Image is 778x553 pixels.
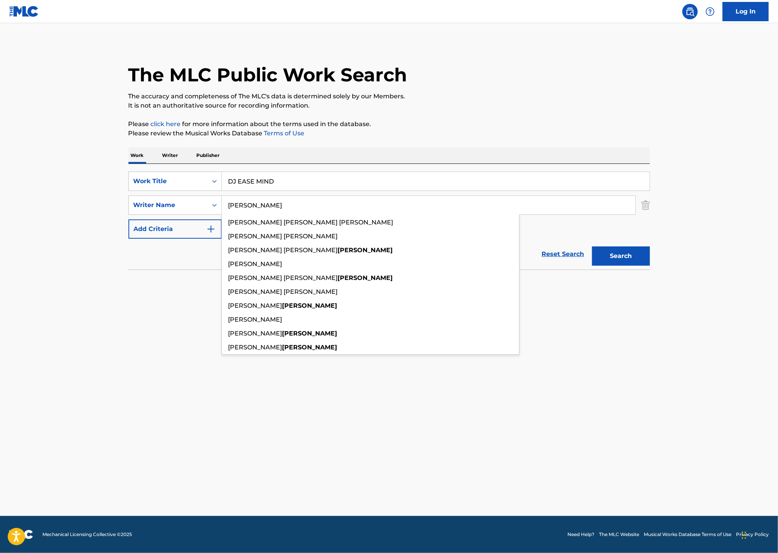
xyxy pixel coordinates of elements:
[739,516,778,553] div: Chatwidget
[282,344,338,351] strong: [PERSON_NAME]
[338,274,393,282] strong: [PERSON_NAME]
[705,7,715,16] img: help
[9,530,33,539] img: logo
[228,219,393,226] span: [PERSON_NAME] [PERSON_NAME] [PERSON_NAME]
[42,531,132,538] span: Mechanical Licensing Collective © 2025
[282,302,338,309] strong: [PERSON_NAME]
[282,330,338,337] strong: [PERSON_NAME]
[133,201,203,210] div: Writer Name
[9,6,39,17] img: MLC Logo
[194,147,222,164] p: Publisher
[128,101,650,110] p: It is not an authoritative source for recording information.
[736,531,769,538] a: Privacy Policy
[151,120,181,128] a: click here
[228,246,338,254] span: [PERSON_NAME] [PERSON_NAME]
[742,524,746,547] div: Slepen
[722,2,769,21] a: Log In
[128,120,650,129] p: Please for more information about the terms used in the database.
[228,330,282,337] span: [PERSON_NAME]
[128,129,650,138] p: Please review the Musical Works Database
[682,4,698,19] a: Public Search
[228,316,282,323] span: [PERSON_NAME]
[338,246,393,254] strong: [PERSON_NAME]
[133,177,203,186] div: Work Title
[641,196,650,215] img: Delete Criterion
[128,172,650,270] form: Search Form
[206,224,216,234] img: 9d2ae6d4665cec9f34b9.svg
[263,130,305,137] a: Terms of Use
[739,516,778,553] iframe: Chat Widget
[128,63,407,86] h1: The MLC Public Work Search
[599,531,639,538] a: The MLC Website
[228,288,338,295] span: [PERSON_NAME] [PERSON_NAME]
[567,531,594,538] a: Need Help?
[128,147,146,164] p: Work
[592,246,650,266] button: Search
[128,92,650,101] p: The accuracy and completeness of The MLC's data is determined solely by our Members.
[538,246,588,263] a: Reset Search
[228,274,338,282] span: [PERSON_NAME] [PERSON_NAME]
[685,7,695,16] img: search
[702,4,718,19] div: Help
[228,233,338,240] span: [PERSON_NAME] [PERSON_NAME]
[228,344,282,351] span: [PERSON_NAME]
[228,260,282,268] span: [PERSON_NAME]
[128,219,222,239] button: Add Criteria
[160,147,181,164] p: Writer
[644,531,731,538] a: Musical Works Database Terms of Use
[228,302,282,309] span: [PERSON_NAME]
